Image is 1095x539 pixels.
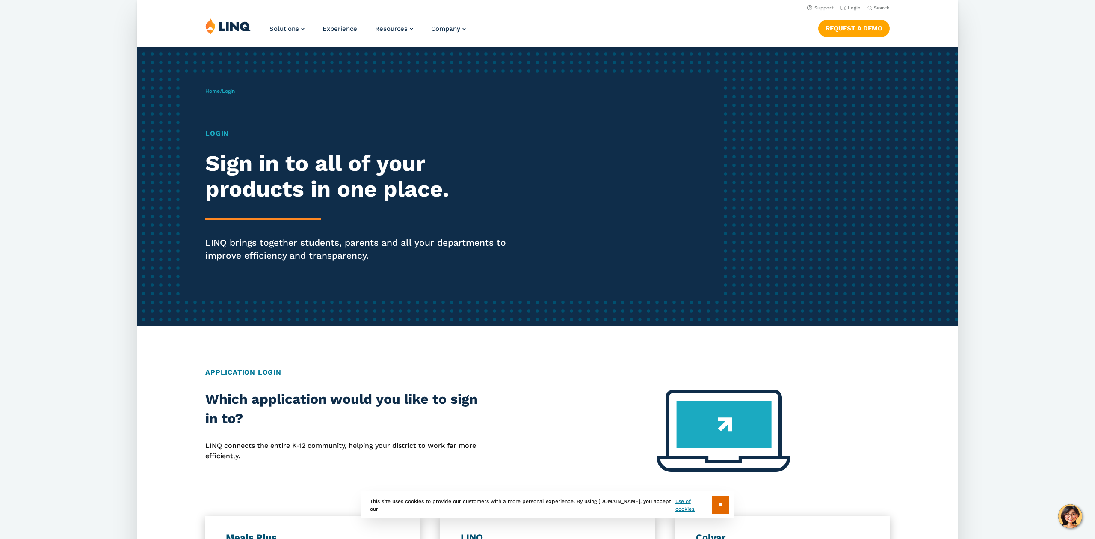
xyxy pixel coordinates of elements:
[375,25,408,33] span: Resources
[205,151,522,202] h2: Sign in to all of your products in one place.
[874,5,890,11] span: Search
[1058,504,1082,528] button: Hello, have a question? Let’s chat.
[269,18,466,46] nav: Primary Navigation
[840,5,861,11] a: Login
[818,20,890,37] a: Request a Demo
[431,25,466,33] a: Company
[205,441,479,462] p: LINQ connects the entire K‑12 community, helping your district to work far more efficiently.
[375,25,413,33] a: Resources
[205,390,479,429] h2: Which application would you like to sign in to?
[818,18,890,37] nav: Button Navigation
[361,491,734,518] div: This site uses cookies to provide our customers with a more personal experience. By using [DOMAIN...
[205,88,235,94] span: /
[137,3,958,12] nav: Utility Navigation
[323,25,357,33] a: Experience
[205,128,522,139] h1: Login
[205,367,890,378] h2: Application Login
[205,88,220,94] a: Home
[269,25,305,33] a: Solutions
[269,25,299,33] span: Solutions
[205,18,251,34] img: LINQ | K‑12 Software
[222,88,235,94] span: Login
[807,5,834,11] a: Support
[431,25,460,33] span: Company
[205,236,522,262] p: LINQ brings together students, parents and all your departments to improve efficiency and transpa...
[867,5,890,11] button: Open Search Bar
[675,497,712,513] a: use of cookies.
